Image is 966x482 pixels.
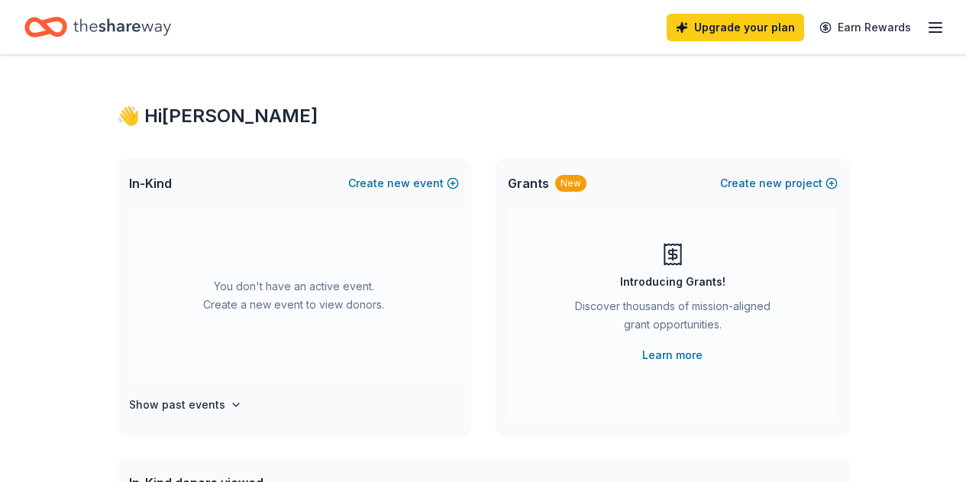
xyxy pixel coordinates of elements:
a: Upgrade your plan [667,14,804,41]
button: Show past events [129,396,242,414]
h4: Show past events [129,396,225,414]
span: new [387,174,410,192]
div: Discover thousands of mission-aligned grant opportunities. [569,297,777,340]
span: new [759,174,782,192]
a: Learn more [642,346,703,364]
div: New [555,175,586,192]
button: Createnewproject [720,174,838,192]
span: Grants [508,174,549,192]
button: Createnewevent [348,174,459,192]
a: Home [24,9,171,45]
a: Earn Rewards [810,14,920,41]
span: In-Kind [129,174,172,192]
div: You don't have an active event. Create a new event to view donors. [129,208,459,383]
div: 👋 Hi [PERSON_NAME] [117,104,850,128]
div: Introducing Grants! [620,273,725,291]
